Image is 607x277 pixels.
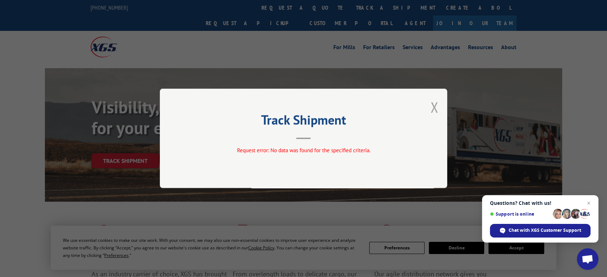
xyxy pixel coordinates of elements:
div: Chat with XGS Customer Support [490,224,590,238]
span: Close chat [584,199,593,207]
button: Close modal [430,98,438,117]
span: Questions? Chat with us! [490,200,590,206]
h2: Track Shipment [196,115,411,128]
div: Open chat [577,248,598,270]
span: Support is online [490,211,550,217]
span: Chat with XGS Customer Support [509,227,581,234]
span: Request error: No data was found for the specified criteria. [237,147,370,154]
